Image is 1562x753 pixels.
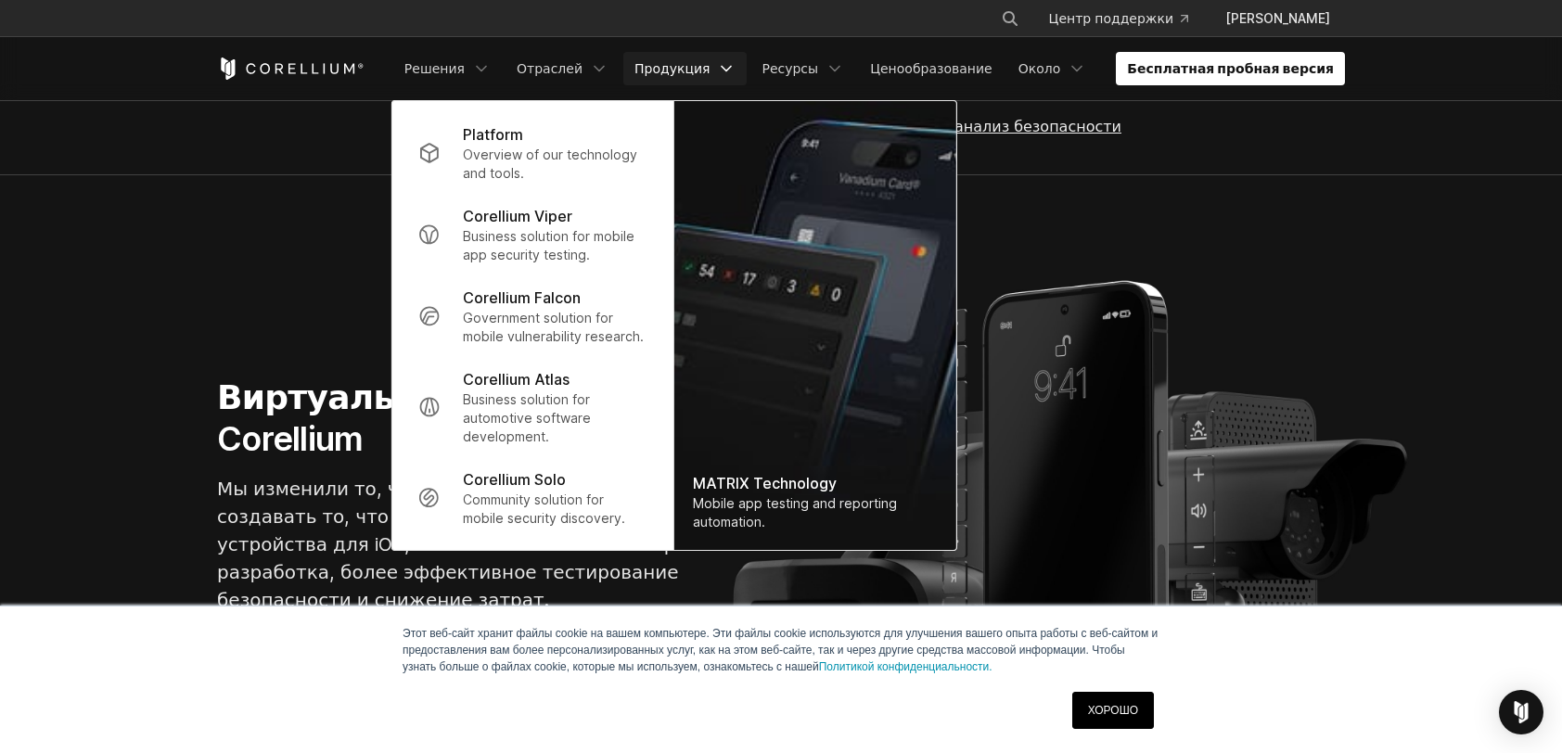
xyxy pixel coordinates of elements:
p: Corellium Viper [463,205,572,227]
a: Corellium Solo Community solution for mobile security discovery. [403,457,662,539]
a: Ценообразование [859,52,1004,85]
font: Продукция [634,59,710,78]
font: Около [1018,59,1061,78]
a: Corellium Viper Business solution for mobile app security testing. [403,194,662,275]
a: Platform Overview of our technology and tools. [403,112,662,194]
p: Этот веб-сайт хранит файлы cookie на вашем компьютере. Эти файлы cookie используются для улучшени... [403,625,1159,675]
a: Бесплатная пробная версия [1116,52,1345,85]
button: Искать [993,2,1027,35]
a: ХОРОШО [1072,692,1154,729]
p: Corellium Solo [463,468,566,491]
a: Политикой конфиденциальности. [819,660,992,673]
font: Центр поддержки [1049,9,1173,28]
a: Corellium Falcon Government solution for mobile vulnerability research. [403,275,662,357]
div: Меню навигации [979,2,1345,35]
a: [PERSON_NAME] [1210,2,1345,35]
h1: Виртуальное оборудование Corellium [217,376,774,460]
p: Corellium Atlas [463,368,570,390]
div: Открыть Интерком Мессенджер [1499,690,1543,734]
font: Решения [404,59,465,78]
p: Мы изменили то, что возможно, чтобы вы могли создавать то, что будет дальше. Виртуальные устройст... [217,475,774,614]
font: Отраслей [517,59,583,78]
div: MATRIX Technology [693,472,938,494]
p: Corellium Falcon [463,287,581,309]
p: Government solution for mobile vulnerability research. [463,309,647,346]
div: Mobile app testing and reporting automation. [693,494,938,531]
font: Ресурсы [762,59,818,78]
a: MATRIX Technology Mobile app testing and reporting automation. [674,101,956,550]
p: Platform [463,123,523,146]
p: Community solution for mobile security discovery. [463,491,647,528]
a: Главная страница Corellium [217,57,365,80]
a: Corellium Atlas Business solution for automotive software development. [403,357,662,457]
img: Matrix_WebNav_1x [674,101,956,550]
div: Меню навигации [393,52,1345,85]
p: Business solution for automotive software development. [463,390,647,446]
p: Overview of our technology and tools. [463,146,647,183]
p: Business solution for mobile app security testing. [463,227,647,264]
